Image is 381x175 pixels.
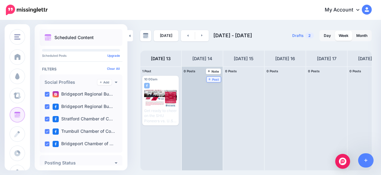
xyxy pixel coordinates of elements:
[42,67,120,71] h4: Filters
[305,33,314,38] span: 2
[144,77,157,81] span: 10:00am
[225,69,237,73] span: 0 Posts
[144,83,150,88] img: facebook-square.png
[308,69,320,73] span: 0 Posts
[53,141,59,147] img: facebook-square.png
[14,34,20,40] img: menu.png
[208,70,219,73] span: Note
[45,80,97,84] h4: Social Profiles
[292,34,304,38] span: Drafts
[289,30,318,41] a: Drafts2
[53,128,115,135] label: Trumbull Chamber of Co…
[53,116,113,122] label: Stratford Chamber of C…
[208,78,219,81] span: Post
[107,67,120,70] a: Clear All
[353,31,371,41] a: Month
[45,34,51,41] img: calendar.png
[275,55,295,62] h4: [DATE] 16
[53,116,59,122] img: facebook-square.png
[53,104,59,110] img: facebook-square.png
[184,69,195,73] span: 0 Posts
[335,154,350,169] div: Open Intercom Messenger
[151,55,171,62] h4: [DATE] 13
[53,128,59,135] img: facebook-square.png
[142,69,151,73] span: 1 Post
[317,55,336,62] h4: [DATE] 17
[319,2,372,18] a: My Account
[53,91,59,97] img: instagram-square.png
[335,31,352,41] a: Week
[53,141,113,147] label: Bridgeport Chamber of …
[206,69,221,74] a: Note
[154,30,178,41] a: [DATE]
[358,55,378,62] h4: [DATE] 18
[97,79,112,85] a: Add
[6,5,48,15] img: Missinglettr
[107,54,120,57] a: Upgrade
[45,161,115,165] h4: Posting Status
[53,104,113,110] label: Bridgeport Regional Bu…
[234,55,254,62] h4: [DATE] 15
[143,33,148,38] img: calendar-grey-darker.png
[192,55,212,62] h4: [DATE] 14
[267,69,278,73] span: 0 Posts
[213,32,252,38] span: [DATE] - [DATE]
[207,77,221,82] a: Post
[320,31,335,41] a: Day
[42,54,120,57] p: Scheduled Posts
[54,35,94,40] p: Scheduled Content
[53,91,113,97] label: Bridgeport Regional Bu…
[144,108,177,123] div: Get ready to cheer on the SHU Pioneers vs. U.S. Air Force Academy on [DATE]! A perfect blend of s...
[349,69,361,73] span: 0 Posts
